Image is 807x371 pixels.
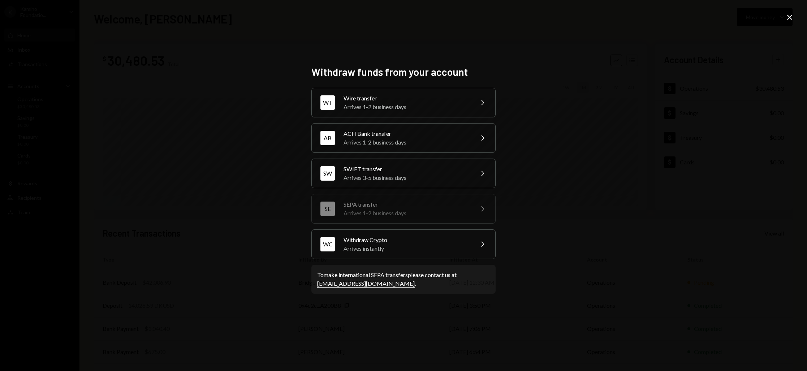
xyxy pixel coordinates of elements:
[344,236,469,244] div: Withdraw Crypto
[344,138,469,147] div: Arrives 1-2 business days
[320,131,335,145] div: AB
[311,88,496,117] button: WTWire transferArrives 1-2 business days
[344,103,469,111] div: Arrives 1-2 business days
[344,173,469,182] div: Arrives 3-5 business days
[311,229,496,259] button: WCWithdraw CryptoArrives instantly
[320,166,335,181] div: SW
[311,65,496,79] h2: Withdraw funds from your account
[344,94,469,103] div: Wire transfer
[311,194,496,224] button: SESEPA transferArrives 1-2 business days
[320,202,335,216] div: SE
[344,165,469,173] div: SWIFT transfer
[320,237,335,251] div: WC
[320,95,335,110] div: WT
[311,123,496,153] button: ABACH Bank transferArrives 1-2 business days
[344,129,469,138] div: ACH Bank transfer
[311,159,496,188] button: SWSWIFT transferArrives 3-5 business days
[344,200,469,209] div: SEPA transfer
[344,209,469,217] div: Arrives 1-2 business days
[344,244,469,253] div: Arrives instantly
[317,280,415,288] a: [EMAIL_ADDRESS][DOMAIN_NAME]
[317,271,490,288] div: To make international SEPA transfers please contact us at .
